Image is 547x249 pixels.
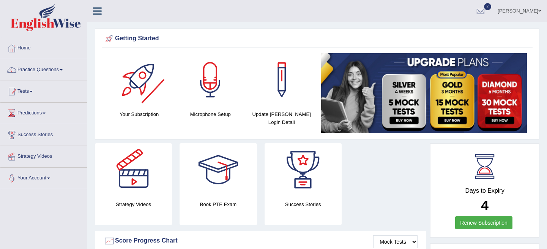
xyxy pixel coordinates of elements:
[180,200,257,208] h4: Book PTE Exam
[321,53,527,133] img: small5.jpg
[0,124,87,143] a: Success Stories
[484,3,492,10] span: 2
[439,187,531,194] h4: Days to Expiry
[0,81,87,100] a: Tests
[0,59,87,78] a: Practice Questions
[250,110,314,126] h4: Update [PERSON_NAME] Login Detail
[265,200,342,208] h4: Success Stories
[104,33,531,44] div: Getting Started
[455,216,512,229] a: Renew Subscription
[179,110,243,118] h4: Microphone Setup
[0,103,87,122] a: Predictions
[104,235,418,247] div: Score Progress Chart
[107,110,171,118] h4: Your Subscription
[0,168,87,187] a: Your Account
[481,198,488,213] b: 4
[0,38,87,57] a: Home
[95,200,172,208] h4: Strategy Videos
[0,146,87,165] a: Strategy Videos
